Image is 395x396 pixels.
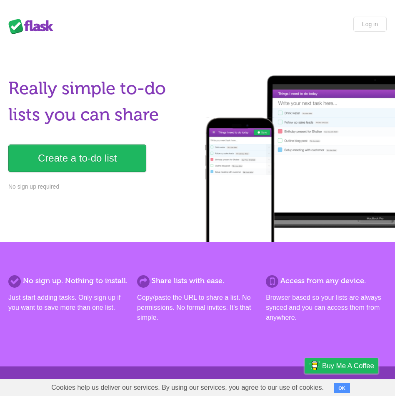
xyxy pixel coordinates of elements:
[8,144,146,172] a: Create a to-do list
[266,275,387,286] h2: Access from any device.
[137,293,258,323] p: Copy/paste the URL to share a list. No permissions. No formal invites. It's that simple.
[353,17,387,32] a: Log in
[8,19,58,34] div: Flask Lists
[334,383,350,393] button: OK
[8,275,129,286] h2: No sign up. Nothing to install.
[266,293,387,323] p: Browser based so your lists are always synced and you can access them from anywhere.
[8,75,193,128] h1: Really simple to-do lists you can share
[305,358,378,374] a: Buy me a coffee
[43,379,332,396] span: Cookies help us deliver our services. By using our services, you agree to our use of cookies.
[322,359,374,373] span: Buy me a coffee
[8,293,129,313] p: Just start adding tasks. Only sign up if you want to save more than one list.
[137,275,258,286] h2: Share lists with ease.
[8,182,193,191] p: No sign up required
[309,359,320,373] img: Buy me a coffee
